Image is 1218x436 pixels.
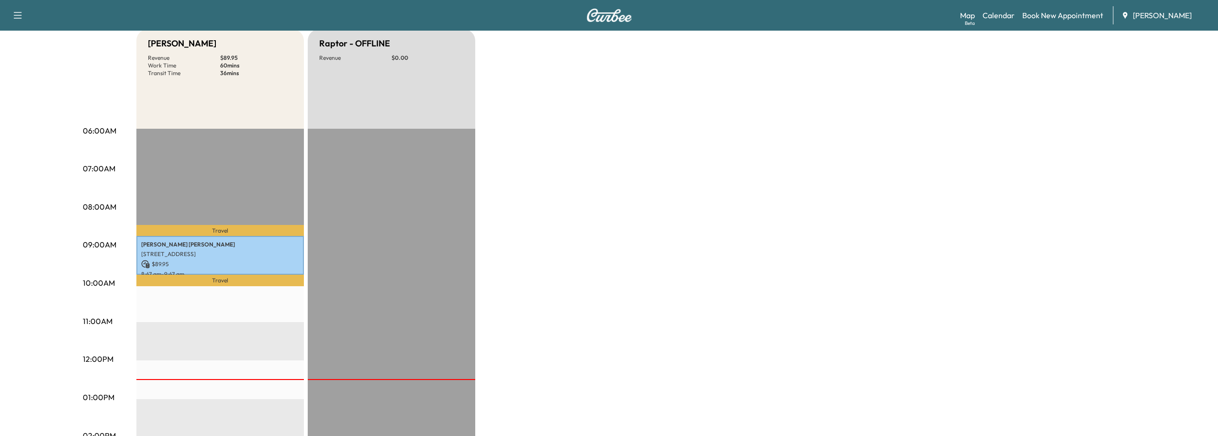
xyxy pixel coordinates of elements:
p: Travel [136,225,304,236]
p: 60 mins [220,62,292,69]
p: 01:00PM [83,391,114,403]
span: [PERSON_NAME] [1133,10,1192,21]
p: [STREET_ADDRESS] [141,250,299,258]
p: 07:00AM [83,163,115,174]
p: [PERSON_NAME] [PERSON_NAME] [141,241,299,248]
a: MapBeta [960,10,975,21]
p: Revenue [148,54,220,62]
p: 11:00AM [83,315,112,327]
p: $ 89.95 [220,54,292,62]
p: $ 0.00 [391,54,464,62]
p: Revenue [319,54,391,62]
p: 10:00AM [83,277,115,289]
a: Book New Appointment [1022,10,1103,21]
p: Travel [136,275,304,286]
h5: [PERSON_NAME] [148,37,216,50]
p: 12:00PM [83,353,113,365]
p: 36 mins [220,69,292,77]
a: Calendar [983,10,1015,21]
p: 8:47 am - 9:47 am [141,270,299,278]
p: Work Time [148,62,220,69]
p: Transit Time [148,69,220,77]
img: Curbee Logo [586,9,632,22]
p: 08:00AM [83,201,116,212]
p: 06:00AM [83,125,116,136]
p: 09:00AM [83,239,116,250]
p: $ 89.95 [141,260,299,268]
div: Beta [965,20,975,27]
h5: Raptor - OFFLINE [319,37,390,50]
